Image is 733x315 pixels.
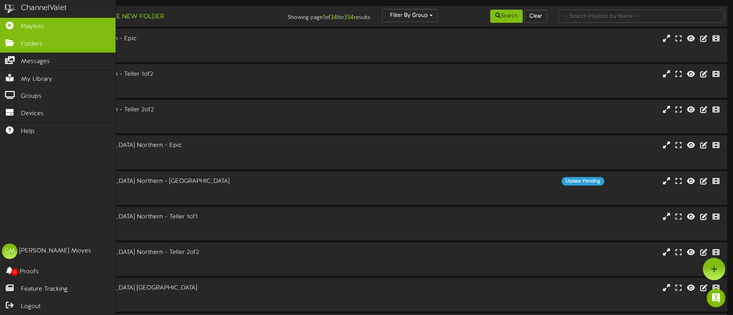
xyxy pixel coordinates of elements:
div: Portrait ( 9:16 ) [31,186,312,192]
div: # 870 [31,85,312,92]
span: Devices [21,109,44,118]
div: # 875 [31,264,312,270]
div: AZ - 056 - [GEOGRAPHIC_DATA] [GEOGRAPHIC_DATA] [31,284,312,293]
div: Showing page of for results [258,9,376,22]
div: [PERSON_NAME] Moyes [19,247,91,255]
span: Logout [21,302,41,311]
strong: 34 [331,14,337,21]
div: ChannelValet [21,3,67,14]
span: Groups [21,92,42,101]
div: AZ - 056 - [GEOGRAPHIC_DATA] Northern - Teller 2of2 [31,248,312,257]
button: Filter By Group [382,9,438,22]
div: Update Pending [562,177,604,186]
span: Playlists [21,22,44,31]
span: Feature Tracking [21,285,68,294]
span: My Library [21,75,52,84]
div: Landscape ( 16:9 ) [31,293,312,299]
div: # 871 [31,121,312,128]
div: AZ - 033 - Mesa Southern - Teller 1of2 [31,70,312,79]
span: Folders [21,40,43,49]
div: # 876 [31,50,312,56]
div: Landscape ( 16:9 ) [31,150,312,157]
div: GM [2,243,17,259]
div: Landscape ( 16:9 ) [31,257,312,264]
div: # 5650 [31,192,312,199]
span: Help [21,127,34,136]
div: # 5652 [31,299,312,306]
div: Landscape ( 16:9 ) [31,221,312,228]
span: Proofs [20,267,39,276]
button: Clear [524,10,547,23]
div: Landscape ( 16:9 ) [31,43,312,50]
button: Search [490,10,523,23]
div: AZ - 056 - [GEOGRAPHIC_DATA] Northern - [GEOGRAPHIC_DATA] [31,177,312,186]
div: Open Intercom Messenger [707,289,725,307]
input: -- Search Playlists by Name -- [559,10,724,23]
div: Landscape ( 16:9 ) [31,79,312,85]
div: Landscape ( 16:9 ) [31,114,312,121]
div: AZ - 056 - [GEOGRAPHIC_DATA] Northern - Teller 1of1 [31,213,312,221]
div: AZ - 056 - [GEOGRAPHIC_DATA] Northern - Epic [31,141,312,150]
strong: 334 [344,14,354,21]
div: AZ - 033 - Mesa Southern - Epic [31,34,312,43]
button: Create New Folder [89,12,166,22]
strong: 1 [323,14,325,21]
div: # 5649 [31,157,312,163]
span: 0 [11,269,18,276]
div: # 874 [31,228,312,235]
div: AZ - 033 - Mesa Southern - Teller 2of2 [31,106,312,114]
span: Messages [21,57,50,66]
